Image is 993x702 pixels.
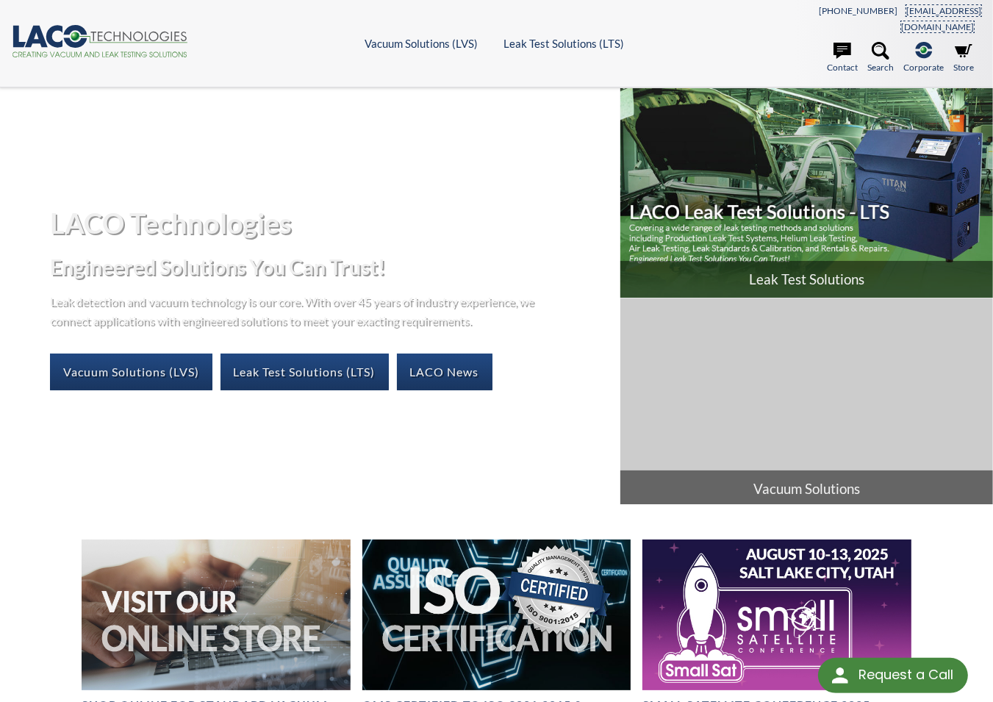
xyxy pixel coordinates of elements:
[953,42,974,74] a: Store
[827,42,858,74] a: Contact
[620,88,993,297] a: Leak Test Solutions
[858,658,953,692] div: Request a Call
[50,254,609,281] h2: Engineered Solutions You Can Trust!
[50,205,609,241] h1: LACO Technologies
[901,5,981,32] a: [EMAIL_ADDRESS][DOMAIN_NAME]
[504,37,625,50] a: Leak Test Solutions (LTS)
[221,354,389,390] a: Leak Test Solutions (LTS)
[620,261,993,298] span: Leak Test Solutions
[50,354,212,390] a: Vacuum Solutions (LVS)
[903,60,944,74] span: Corporate
[620,470,993,507] span: Vacuum Solutions
[819,5,897,16] a: [PHONE_NUMBER]
[397,354,492,390] a: LACO News
[365,37,478,50] a: Vacuum Solutions (LVS)
[828,664,852,687] img: round button
[620,298,993,507] a: Vacuum Solutions
[818,658,968,693] div: Request a Call
[50,292,542,329] p: Leak detection and vacuum technology is our core. With over 45 years of industry experience, we c...
[620,88,993,297] img: LACO Leak Test Solutions - LTS header
[867,42,894,74] a: Search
